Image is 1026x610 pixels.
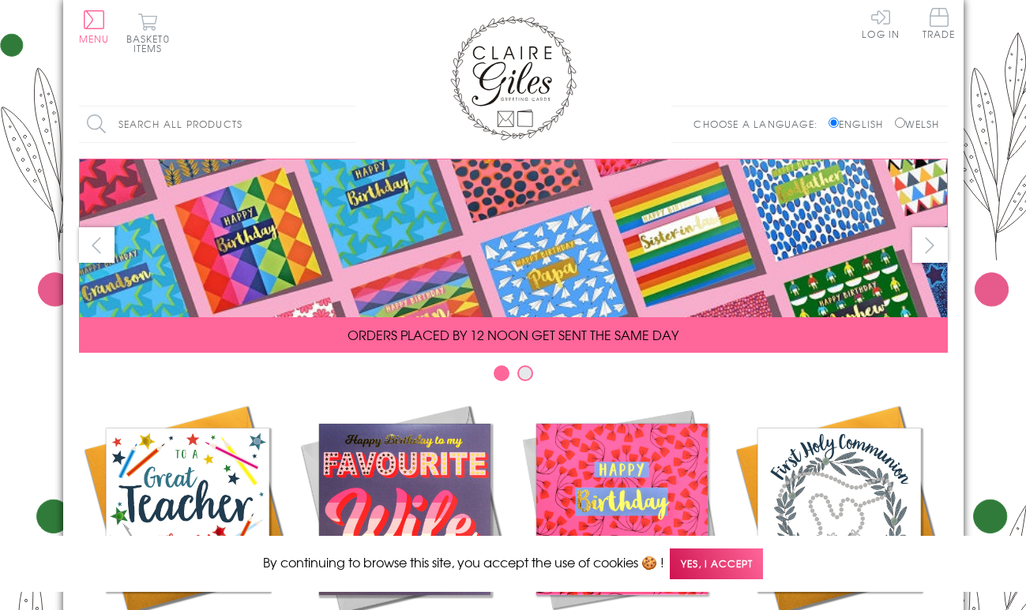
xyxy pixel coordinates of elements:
span: Yes, I accept [670,548,763,579]
button: Carousel Page 1 (Current Slide) [494,365,509,381]
label: English [829,117,891,131]
input: Search [340,107,355,142]
label: Welsh [895,117,940,131]
button: Basket0 items [126,13,170,53]
div: Carousel Pagination [79,365,948,389]
a: Log In [862,8,900,39]
button: Carousel Page 2 [517,365,533,381]
input: Welsh [895,118,905,128]
button: next [912,227,948,263]
input: Search all products [79,107,355,142]
a: Trade [923,8,956,42]
span: 0 items [133,32,170,55]
span: Trade [923,8,956,39]
button: prev [79,227,115,263]
input: English [829,118,839,128]
img: Claire Giles Greetings Cards [450,16,577,140]
p: Choose a language: [693,117,825,131]
span: Menu [79,32,110,46]
button: Menu [79,10,110,43]
span: ORDERS PLACED BY 12 NOON GET SENT THE SAME DAY [348,325,678,344]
